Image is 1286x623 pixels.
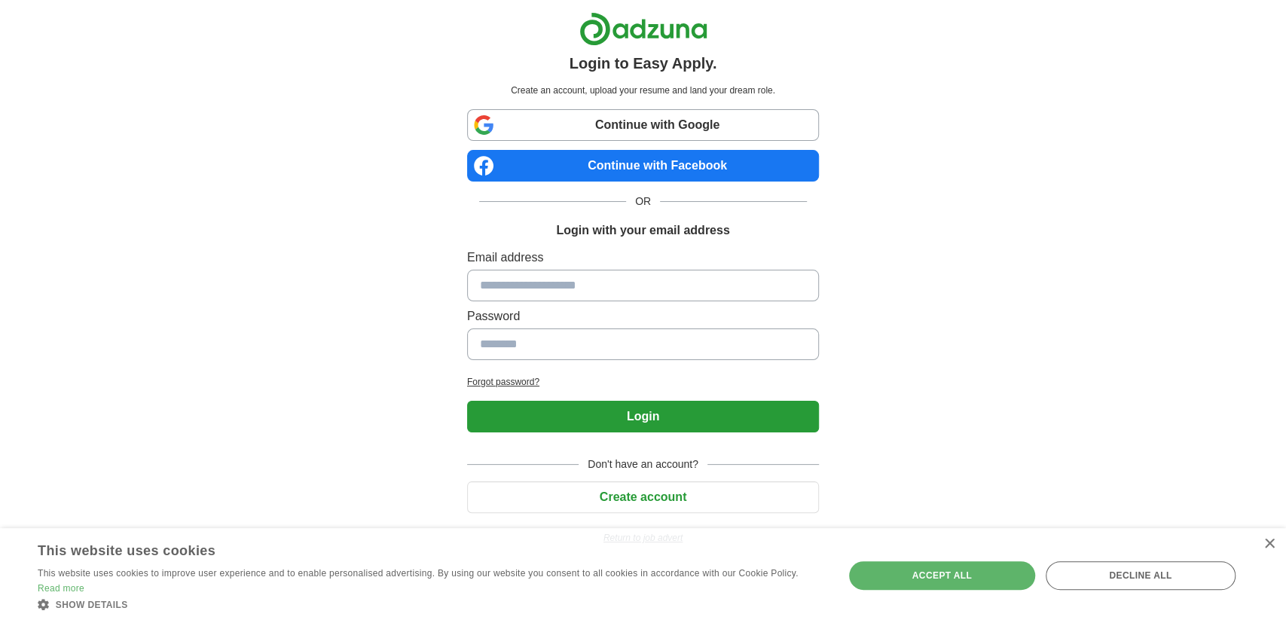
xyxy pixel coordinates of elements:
[38,583,84,594] a: Read more, opens a new window
[579,12,707,46] img: Adzuna logo
[467,307,819,325] label: Password
[56,600,128,610] span: Show details
[1263,539,1275,550] div: Close
[467,490,819,503] a: Create account
[570,52,717,75] h1: Login to Easy Apply.
[1046,561,1236,590] div: Decline all
[467,109,819,141] a: Continue with Google
[467,401,819,432] button: Login
[470,84,816,97] p: Create an account, upload your resume and land your dream role.
[626,194,660,209] span: OR
[467,150,819,182] a: Continue with Facebook
[849,561,1035,590] div: Accept all
[579,457,707,472] span: Don't have an account?
[38,597,820,612] div: Show details
[556,221,729,240] h1: Login with your email address
[467,249,819,267] label: Email address
[38,537,782,560] div: This website uses cookies
[467,481,819,513] button: Create account
[467,375,819,389] a: Forgot password?
[38,568,799,579] span: This website uses cookies to improve user experience and to enable personalised advertising. By u...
